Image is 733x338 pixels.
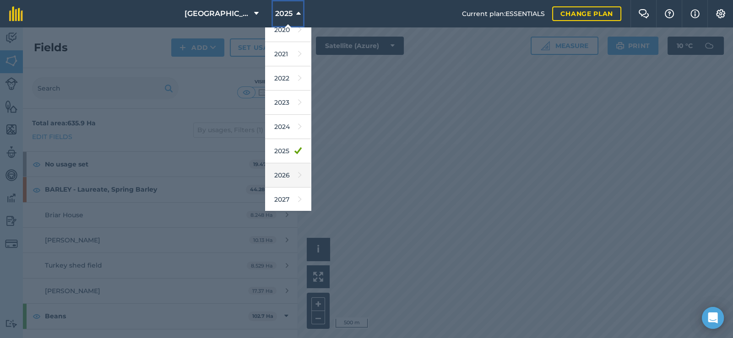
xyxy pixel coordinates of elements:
a: 2021 [265,42,311,66]
div: Open Intercom Messenger [702,307,724,329]
img: svg+xml;base64,PHN2ZyB4bWxucz0iaHR0cDovL3d3dy53My5vcmcvMjAwMC9zdmciIHdpZHRoPSIxNyIgaGVpZ2h0PSIxNy... [690,8,700,19]
a: 2023 [265,91,311,115]
a: 2022 [265,66,311,91]
span: Current plan : ESSENTIALS [462,9,545,19]
a: 2024 [265,115,311,139]
img: fieldmargin Logo [9,6,23,21]
span: [GEOGRAPHIC_DATA] [185,8,250,19]
a: 2025 [265,139,311,163]
img: A cog icon [715,9,726,18]
a: Change plan [552,6,621,21]
a: 2027 [265,188,311,212]
img: Two speech bubbles overlapping with the left bubble in the forefront [638,9,649,18]
a: 2020 [265,18,311,42]
img: A question mark icon [664,9,675,18]
span: 2025 [275,8,293,19]
a: 2026 [265,163,311,188]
